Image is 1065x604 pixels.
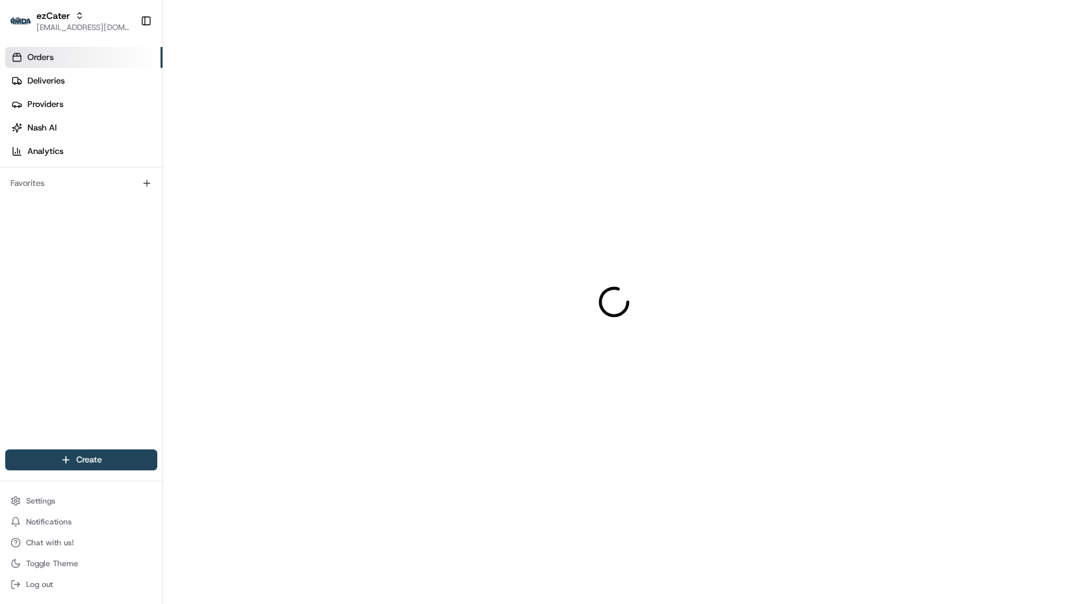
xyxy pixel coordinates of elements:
a: Deliveries [5,70,162,91]
button: Chat with us! [5,534,157,552]
div: 📗 [13,190,23,201]
span: Notifications [26,517,72,527]
span: API Documentation [123,189,209,202]
span: Nash AI [27,122,57,134]
span: Knowledge Base [26,189,100,202]
span: Pylon [130,221,158,231]
p: Welcome 👋 [13,52,238,73]
span: Providers [27,98,63,110]
span: Create [76,454,102,466]
a: 📗Knowledge Base [8,184,105,207]
a: Nash AI [5,117,162,138]
a: 💻API Documentation [105,184,215,207]
a: Orders [5,47,162,68]
img: Nash [13,13,39,39]
span: Analytics [27,145,63,157]
span: Orders [27,52,54,63]
a: Providers [5,94,162,115]
button: Create [5,449,157,470]
button: ezCaterezCater[EMAIL_ADDRESS][DOMAIN_NAME] [5,5,135,37]
span: Deliveries [27,75,65,87]
a: Analytics [5,141,162,162]
span: Log out [26,579,53,590]
button: Log out [5,575,157,594]
span: Chat with us! [26,537,74,548]
div: We're available if you need us! [44,138,165,148]
input: Clear [34,84,215,98]
button: Notifications [5,513,157,531]
span: Toggle Theme [26,558,78,569]
img: ezCater [10,17,31,25]
div: Favorites [5,173,157,194]
img: 1736555255976-a54dd68f-1ca7-489b-9aae-adbdc363a1c4 [13,125,37,148]
div: 💻 [110,190,121,201]
div: Start new chat [44,125,214,138]
button: Start new chat [222,128,238,144]
span: Settings [26,496,55,506]
button: Toggle Theme [5,554,157,573]
button: [EMAIL_ADDRESS][DOMAIN_NAME] [37,22,130,33]
a: Powered byPylon [92,220,158,231]
button: ezCater [37,9,70,22]
button: Settings [5,492,157,510]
